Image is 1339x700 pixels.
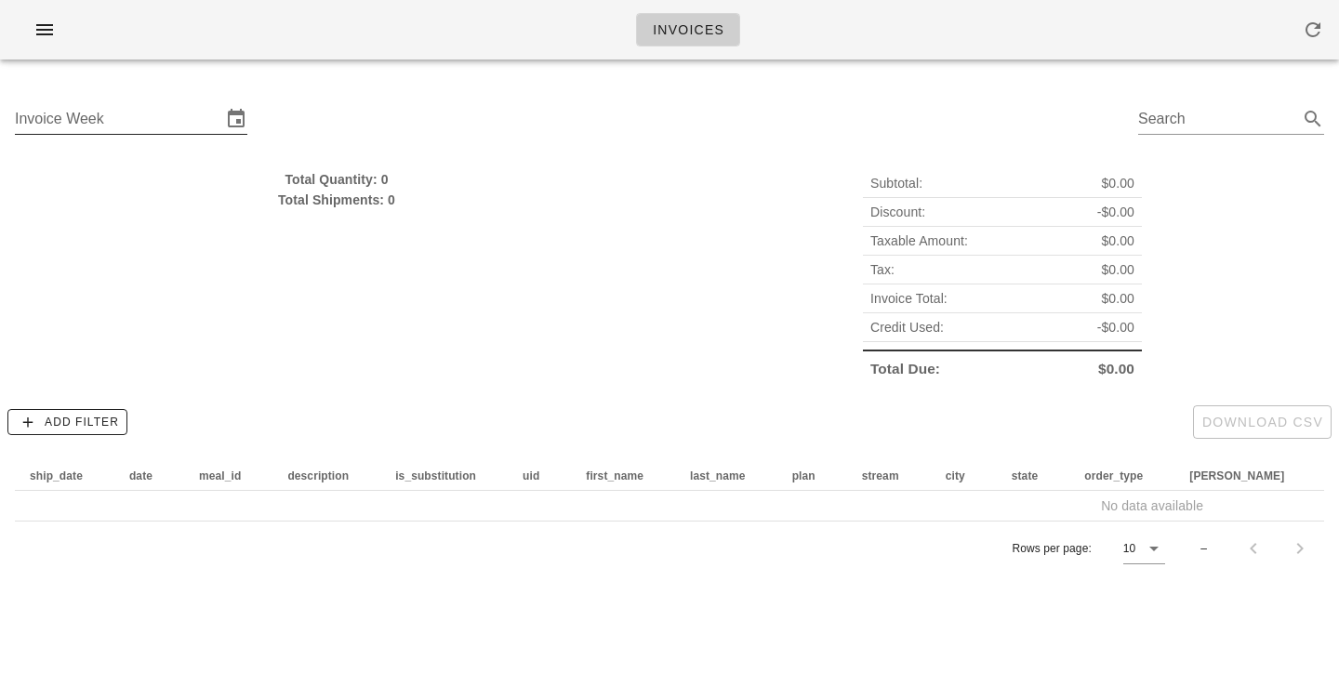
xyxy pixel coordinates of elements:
[1101,288,1134,309] span: $0.00
[1012,469,1039,482] span: state
[946,469,965,482] span: city
[15,190,658,210] div: Total Shipments: 0
[1174,461,1316,491] th: tod: Not sorted. Activate to sort ascending.
[690,469,746,482] span: last_name
[847,461,931,491] th: stream: Not sorted. Activate to sort ascending.
[997,461,1070,491] th: state: Not sorted. Activate to sort ascending.
[129,469,152,482] span: date
[7,409,127,435] button: Add Filter
[1101,231,1134,251] span: $0.00
[523,469,539,482] span: uid
[586,469,643,482] span: first_name
[777,461,847,491] th: plan: Not sorted. Activate to sort ascending.
[272,461,380,491] th: description: Not sorted. Activate to sort ascending.
[395,469,476,482] span: is_substitution
[870,173,922,193] span: Subtotal:
[1012,522,1165,575] div: Rows per page:
[508,461,571,491] th: uid: Not sorted. Activate to sort ascending.
[1097,202,1134,222] span: -$0.00
[15,169,658,190] div: Total Quantity: 0
[652,22,724,37] span: Invoices
[870,259,895,280] span: Tax:
[675,461,777,491] th: last_name: Not sorted. Activate to sort ascending.
[862,469,899,482] span: stream
[1084,469,1143,482] span: order_type
[184,461,272,491] th: meal_id: Not sorted. Activate to sort ascending.
[1069,461,1174,491] th: order_type: Not sorted. Activate to sort ascending.
[1189,469,1284,482] span: [PERSON_NAME]
[870,231,968,251] span: Taxable Amount:
[931,461,997,491] th: city: Not sorted. Activate to sort ascending.
[792,469,815,482] span: plan
[870,317,944,337] span: Credit Used:
[1123,534,1165,563] div: 10Rows per page:
[571,461,675,491] th: first_name: Not sorted. Activate to sort ascending.
[870,202,925,222] span: Discount:
[636,13,740,46] a: Invoices
[1101,259,1134,280] span: $0.00
[1097,317,1134,337] span: -$0.00
[15,461,114,491] th: ship_date: Not sorted. Activate to sort ascending.
[114,461,184,491] th: date: Not sorted. Activate to sort ascending.
[870,359,940,379] span: Total Due:
[16,414,119,430] span: Add Filter
[1101,173,1134,193] span: $0.00
[1123,540,1135,557] div: 10
[199,469,241,482] span: meal_id
[287,469,349,482] span: description
[870,288,948,309] span: Invoice Total:
[380,461,508,491] th: is_substitution: Not sorted. Activate to sort ascending.
[1098,359,1134,379] span: $0.00
[30,469,83,482] span: ship_date
[1200,540,1207,557] div: –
